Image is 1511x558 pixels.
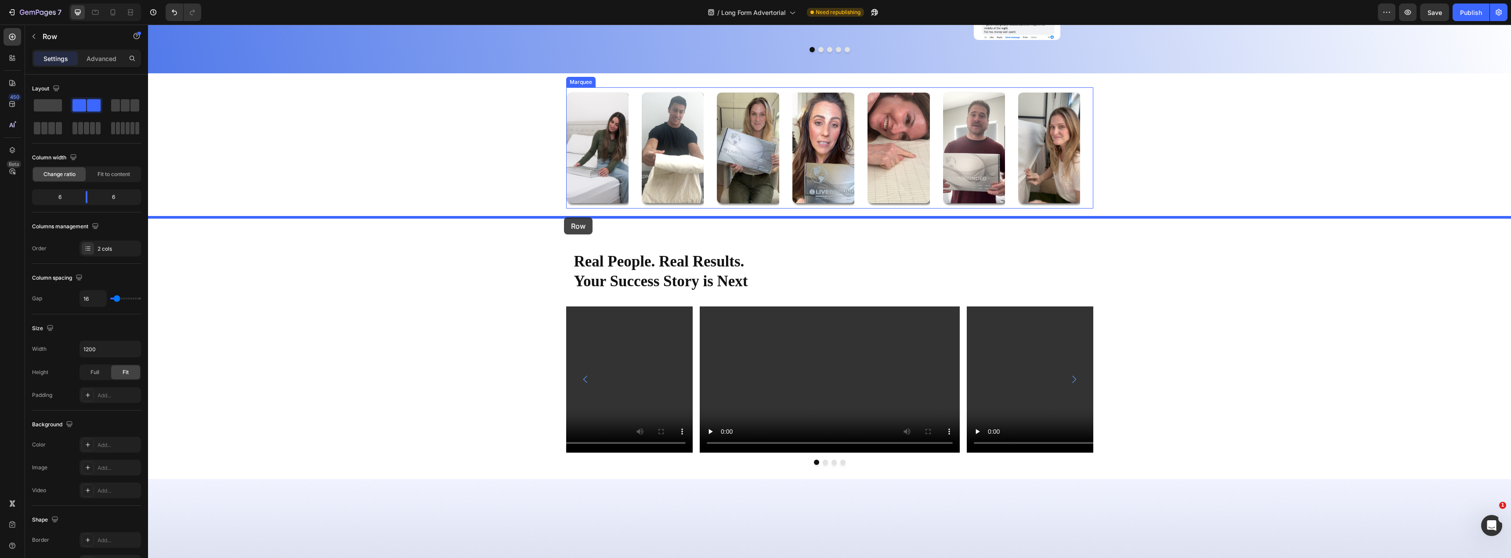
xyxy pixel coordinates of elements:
div: Border [32,536,49,544]
div: 6 [34,191,79,203]
div: Image [32,464,47,472]
div: Order [32,245,47,252]
button: Publish [1453,4,1489,21]
span: Long Form Advertorial [721,8,786,17]
p: Settings [43,54,68,63]
div: 6 [94,191,139,203]
div: Beta [7,161,21,168]
span: / [717,8,719,17]
span: Save [1428,9,1442,16]
div: Color [32,441,46,449]
div: Add... [98,441,139,449]
div: Add... [98,487,139,495]
div: Add... [98,464,139,472]
span: Need republishing [816,8,860,16]
iframe: Intercom live chat [1481,515,1502,536]
div: Add... [98,536,139,544]
button: Save [1420,4,1449,21]
div: Background [32,419,75,431]
div: Width [32,345,47,353]
div: Height [32,368,48,376]
div: Columns management [32,221,101,233]
input: Auto [80,341,141,357]
div: Add... [98,392,139,400]
p: Advanced [87,54,116,63]
div: Size [32,323,55,335]
div: Shape [32,514,60,526]
span: Full [90,368,99,376]
div: Undo/Redo [166,4,201,21]
div: Column width [32,152,79,164]
div: Video [32,486,46,494]
input: Auto [80,291,106,306]
p: Row [43,31,117,42]
div: Gap [32,295,42,302]
p: 7 [58,7,61,18]
span: 1 [1499,502,1506,509]
button: 7 [4,4,65,21]
div: 2 cols [98,245,139,253]
div: 450 [8,94,21,101]
iframe: Design area [148,25,1511,558]
div: Padding [32,391,52,399]
div: Column spacing [32,272,84,284]
span: Change ratio [43,170,76,178]
div: Publish [1460,8,1482,17]
span: Fit to content [98,170,130,178]
span: Fit [123,368,129,376]
div: Layout [32,83,61,95]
